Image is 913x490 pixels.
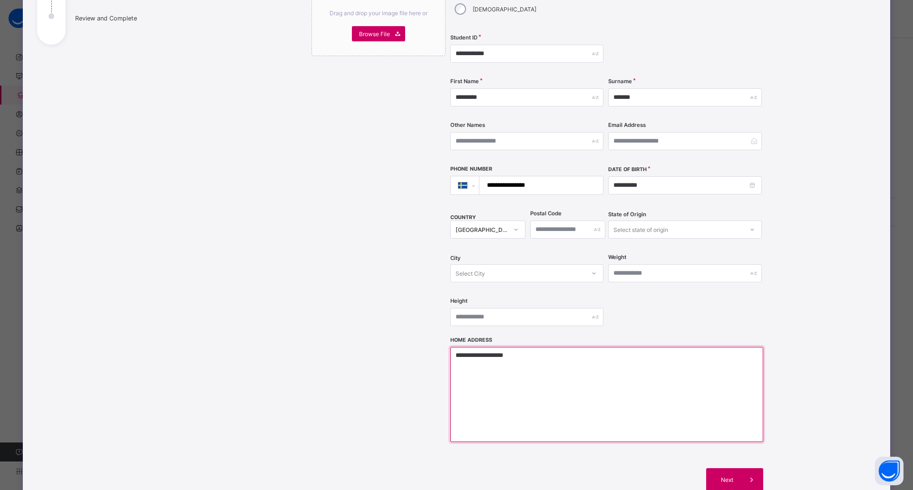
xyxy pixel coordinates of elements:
[456,264,485,282] div: Select City
[450,214,476,221] span: COUNTRY
[608,122,646,128] label: Email Address
[359,30,390,38] span: Browse File
[456,226,508,233] div: [GEOGRAPHIC_DATA]
[608,78,632,85] label: Surname
[450,34,477,41] label: Student ID
[450,255,461,261] span: City
[330,10,427,17] span: Drag and drop your image file here or
[613,221,668,239] div: Select state of origin
[473,6,536,13] label: [DEMOGRAPHIC_DATA]
[530,210,562,217] label: Postal Code
[875,457,903,485] button: Open asap
[450,78,479,85] label: First Name
[713,476,740,483] span: Next
[608,166,647,173] label: Date of Birth
[450,122,485,128] label: Other Names
[608,254,626,260] label: Weight
[450,298,467,304] label: Height
[608,211,646,218] span: State of Origin
[450,166,492,172] label: Phone Number
[450,337,492,343] label: Home Address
